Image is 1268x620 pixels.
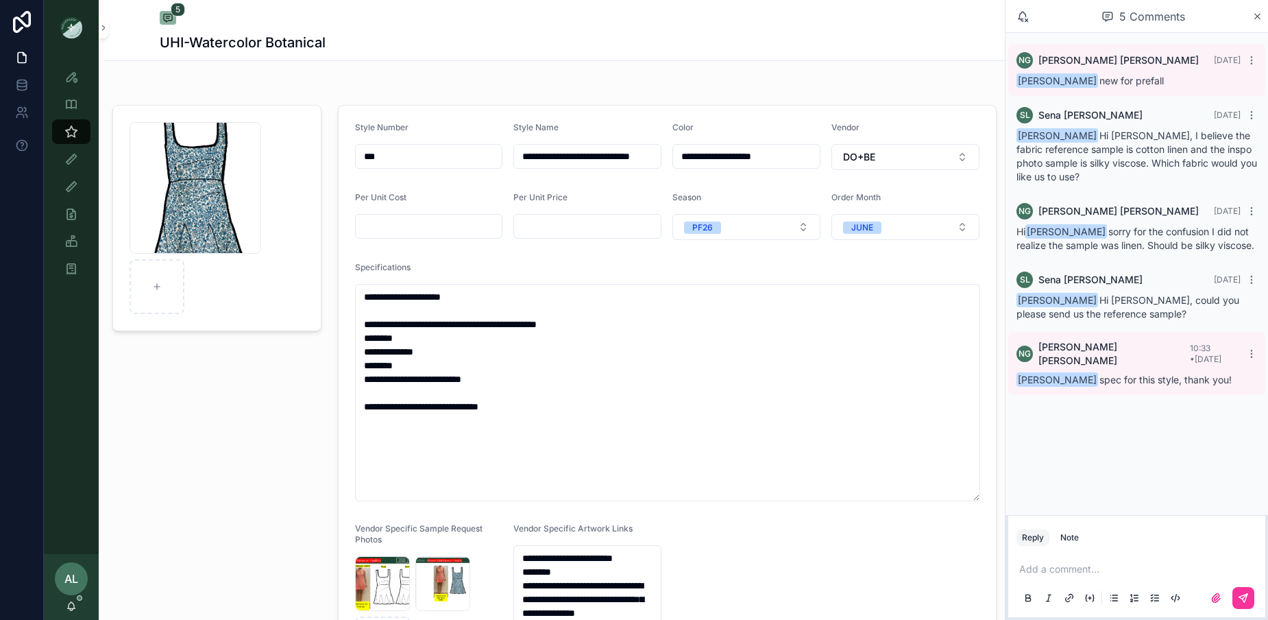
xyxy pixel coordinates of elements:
span: Sena [PERSON_NAME] [1038,108,1143,122]
span: 5 Comments [1119,8,1185,25]
span: NG [1019,348,1031,359]
span: new for prefall [1016,75,1164,86]
button: Select Button [831,214,979,240]
span: Sena [PERSON_NAME] [1038,273,1143,287]
span: NG [1019,55,1031,66]
span: [PERSON_NAME] [1016,73,1098,88]
span: 5 [171,3,185,16]
span: [PERSON_NAME] [1016,372,1098,387]
span: AL [64,571,78,587]
div: JUNE [851,222,873,234]
span: Vendor Specific Artwork Links [513,523,633,534]
span: Per Unit Cost [355,192,406,202]
span: DO+BE [843,150,875,164]
span: [DATE] [1214,55,1241,65]
button: Select Button [831,144,979,170]
span: Style Number [355,122,409,132]
button: Select Button [672,214,820,240]
span: SL [1020,110,1030,121]
span: [PERSON_NAME] [1016,293,1098,307]
button: 5 [160,11,176,27]
span: [PERSON_NAME] [1025,224,1107,239]
span: Hi [PERSON_NAME], I believe the fabric reference sample is cotton linen and the inspo photo sampl... [1016,130,1257,182]
button: Note [1055,529,1084,546]
span: spec for this style, thank you! [1016,374,1232,385]
span: Color [672,122,694,132]
span: Vendor Specific Sample Request Photos [355,523,483,545]
span: 10:33 • [DATE] [1190,343,1221,364]
span: [DATE] [1214,274,1241,285]
span: Hi sorry for the confusion I did not realize the sample was linen. Should be silky viscose. [1016,226,1254,251]
div: PF26 [692,222,713,234]
h1: UHI-Watercolor Botanical [160,33,326,52]
div: scrollable content [44,55,99,299]
img: App logo [60,16,82,38]
span: [PERSON_NAME] [PERSON_NAME] [1038,204,1199,218]
span: [PERSON_NAME] [PERSON_NAME] [1038,53,1199,67]
span: SL [1020,274,1030,285]
span: Per Unit Price [513,192,568,202]
span: [DATE] [1214,206,1241,216]
span: NG [1019,206,1031,217]
span: Season [672,192,701,202]
span: Style Name [513,122,559,132]
span: Order Month [831,192,881,202]
span: Vendor [831,122,859,132]
button: Reply [1016,529,1049,546]
span: [PERSON_NAME] [PERSON_NAME] [1038,340,1190,368]
span: Specifications [355,262,411,272]
span: [PERSON_NAME] [1016,128,1098,143]
span: [DATE] [1214,110,1241,120]
span: Hi [PERSON_NAME], could you please send us the reference sample? [1016,294,1239,320]
div: Note [1060,532,1079,543]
